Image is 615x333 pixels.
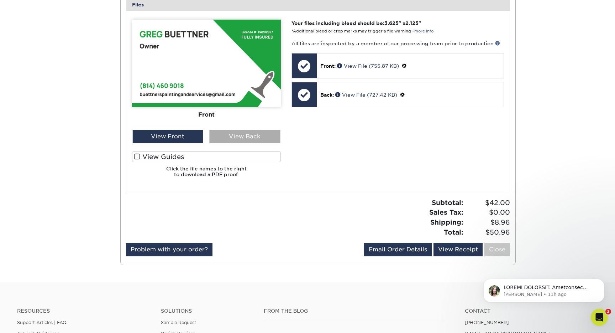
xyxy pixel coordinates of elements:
[320,92,334,98] span: Back:
[466,217,510,227] span: $8.96
[465,308,598,314] a: Contact
[414,29,433,34] a: more info
[432,199,463,206] strong: Subtotal:
[384,20,399,26] span: 3.625
[433,243,483,256] a: View Receipt
[591,309,608,326] iframe: Intercom live chat
[17,308,150,314] h4: Resources
[291,29,433,34] small: *Additional bleed or crop marks may trigger a file warning –
[335,92,397,98] a: View File (727.42 KB)
[364,243,432,256] a: Email Order Details
[126,243,212,256] a: Problem with your order?
[337,63,399,69] a: View File (755.87 KB)
[444,228,463,236] strong: Total:
[132,130,204,143] div: View Front
[132,166,281,183] h6: Click the file names to the right to download a PDF proof.
[429,208,463,216] strong: Sales Tax:
[605,309,611,314] span: 2
[291,20,421,26] strong: Your files including bleed should be: " x "
[473,264,615,314] iframe: Intercom notifications message
[132,107,281,123] div: Front
[291,40,504,47] p: All files are inspected by a member of our processing team prior to production.
[466,208,510,217] span: $0.00
[484,243,510,256] a: Close
[209,130,280,143] div: View Back
[466,198,510,208] span: $42.00
[161,320,196,325] a: Sample Request
[264,308,446,314] h4: From the Blog
[405,20,419,26] span: 2.125
[320,63,336,69] span: Front:
[465,320,509,325] a: [PHONE_NUMBER]
[466,227,510,237] span: $50.96
[430,218,463,226] strong: Shipping:
[161,308,253,314] h4: Solutions
[132,151,281,162] label: View Guides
